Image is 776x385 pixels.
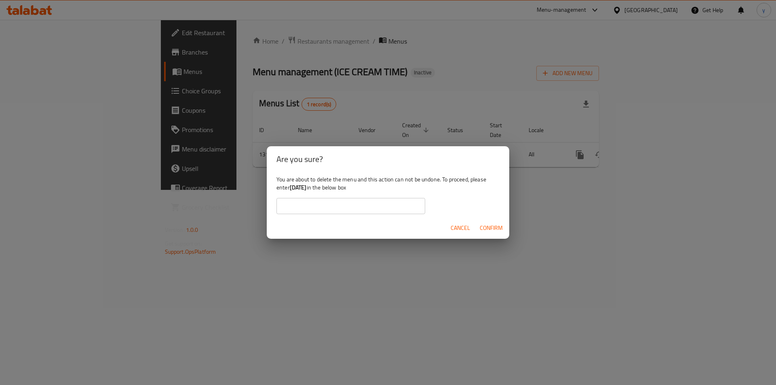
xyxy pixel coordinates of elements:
span: Confirm [480,223,503,233]
h2: Are you sure? [276,153,500,166]
button: Cancel [447,221,473,236]
div: You are about to delete the menu and this action can not be undone. To proceed, please enter in t... [267,172,509,217]
button: Confirm [477,221,506,236]
b: [DATE] [290,182,307,193]
span: Cancel [451,223,470,233]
